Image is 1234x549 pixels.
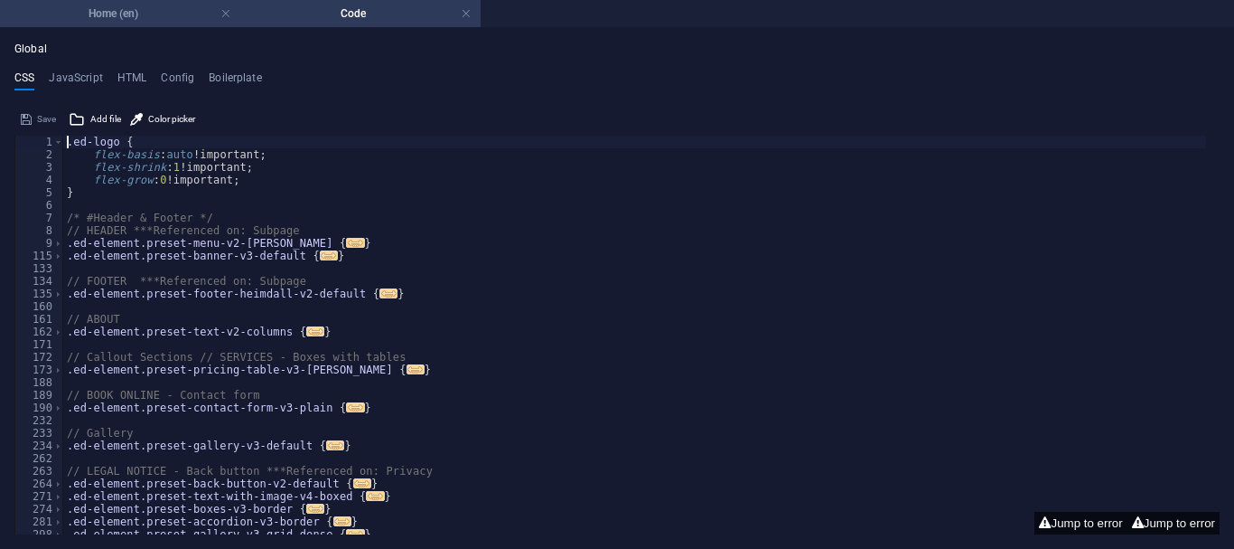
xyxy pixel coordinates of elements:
[306,504,324,514] span: ...
[15,300,64,313] div: 160
[15,452,64,465] div: 262
[49,71,102,91] h4: JavaScript
[333,516,351,526] span: ...
[15,224,64,237] div: 8
[306,327,324,336] span: ...
[66,109,124,130] button: Add file
[15,389,64,402] div: 189
[15,250,64,262] div: 115
[117,71,147,91] h4: HTML
[379,289,397,298] span: ...
[326,440,344,450] span: ...
[15,364,64,376] div: 173
[15,199,64,212] div: 6
[240,4,481,24] h4: Code
[1127,512,1220,535] button: Jump to error
[15,503,64,516] div: 274
[15,275,64,288] div: 134
[353,478,371,488] span: ...
[15,528,64,541] div: 298
[15,490,64,503] div: 271
[15,288,64,300] div: 135
[161,71,194,91] h4: Config
[15,465,64,478] div: 263
[15,427,64,440] div: 233
[14,71,34,91] h4: CSS
[15,402,64,414] div: 190
[15,174,64,186] div: 4
[148,109,195,130] span: Color picker
[127,109,198,130] button: Color picker
[14,43,47,57] h4: Global
[407,364,425,374] span: ...
[15,262,64,275] div: 133
[346,402,364,412] span: ...
[15,351,64,364] div: 172
[346,529,364,539] span: ...
[90,109,121,130] span: Add file
[15,237,64,250] div: 9
[15,414,64,427] div: 232
[15,326,64,338] div: 162
[346,238,364,248] span: ...
[15,313,64,326] div: 161
[15,440,64,452] div: 234
[15,161,64,174] div: 3
[1034,512,1126,535] button: Jump to error
[15,186,64,199] div: 5
[15,212,64,224] div: 7
[15,478,64,490] div: 264
[15,148,64,161] div: 2
[209,71,262,91] h4: Boilerplate
[320,251,338,260] span: ...
[15,376,64,389] div: 188
[15,516,64,528] div: 281
[15,338,64,351] div: 171
[366,491,384,501] span: ...
[15,136,64,148] div: 1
